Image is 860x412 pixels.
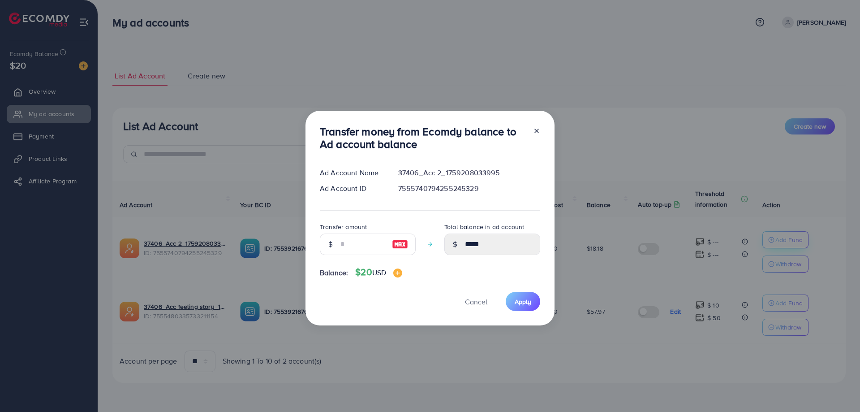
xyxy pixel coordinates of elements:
img: image [393,269,402,278]
div: Ad Account Name [313,168,391,178]
label: Total balance in ad account [444,222,524,231]
span: Apply [515,297,531,306]
button: Cancel [454,292,499,311]
h3: Transfer money from Ecomdy balance to Ad account balance [320,125,526,151]
div: 37406_Acc 2_1759208033995 [391,168,547,178]
img: image [392,239,408,250]
button: Apply [506,292,540,311]
h4: $20 [355,267,402,278]
span: Cancel [465,297,487,307]
label: Transfer amount [320,222,367,231]
div: 7555740794255245329 [391,183,547,194]
div: Ad Account ID [313,183,391,194]
span: USD [372,268,386,278]
iframe: Chat [822,372,853,405]
span: Balance: [320,268,348,278]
